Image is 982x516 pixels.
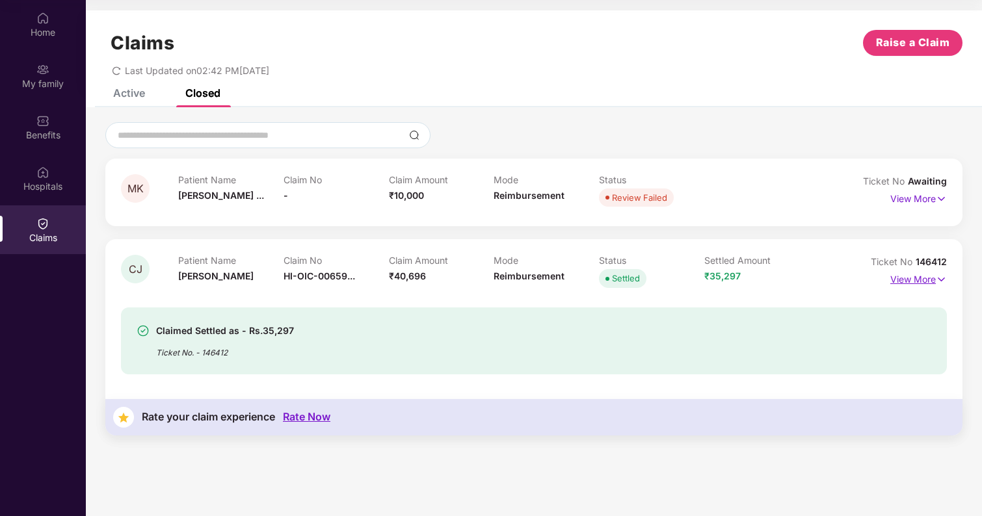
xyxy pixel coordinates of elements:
p: Claim No [284,255,389,266]
img: svg+xml;base64,PHN2ZyBpZD0iQ2xhaW0iIHhtbG5zPSJodHRwOi8vd3d3LnczLm9yZy8yMDAwL3N2ZyIgd2lkdGg9IjIwIi... [36,217,49,230]
span: [PERSON_NAME] ... [178,190,264,201]
p: Patient Name [178,255,284,266]
p: Mode [494,255,599,266]
span: ₹10,000 [389,190,424,201]
span: Ticket No [871,256,916,267]
span: ₹35,297 [704,270,741,281]
img: svg+xml;base64,PHN2ZyBpZD0iQmVuZWZpdHMiIHhtbG5zPSJodHRwOi8vd3d3LnczLm9yZy8yMDAwL3N2ZyIgd2lkdGg9Ij... [36,114,49,127]
img: svg+xml;base64,PHN2ZyBpZD0iU3VjY2Vzcy0zMngzMiIgeG1sbnM9Imh0dHA6Ly93d3cudzMub3JnLzIwMDAvc3ZnIiB3aW... [137,324,150,337]
span: HI-OIC-00659... [284,270,355,281]
img: svg+xml;base64,PHN2ZyB3aWR0aD0iMjAiIGhlaWdodD0iMjAiIHZpZXdCb3g9IjAgMCAyMCAyMCIgZmlsbD0ibm9uZSIgeG... [36,63,49,76]
div: Rate your claim experience [142,411,275,423]
p: Status [599,255,704,266]
span: Ticket No [863,175,908,187]
span: CJ [129,264,142,275]
span: Reimbursement [494,190,564,201]
div: Review Failed [612,191,667,204]
span: Raise a Claim [876,34,950,51]
p: View More [890,188,947,206]
p: View More [890,269,947,287]
p: Claim Amount [389,174,494,185]
span: [PERSON_NAME] [178,270,254,281]
img: svg+xml;base64,PHN2ZyB4bWxucz0iaHR0cDovL3d3dy53My5vcmcvMjAwMC9zdmciIHdpZHRoPSIxNyIgaGVpZ2h0PSIxNy... [936,272,947,287]
span: redo [112,65,121,76]
img: svg+xml;base64,PHN2ZyBpZD0iSG9tZSIgeG1sbnM9Imh0dHA6Ly93d3cudzMub3JnLzIwMDAvc3ZnIiB3aWR0aD0iMjAiIG... [36,12,49,25]
div: Closed [185,86,220,99]
p: Status [599,174,704,185]
h1: Claims [111,32,174,54]
span: Last Updated on 02:42 PM[DATE] [125,65,269,76]
p: Mode [494,174,599,185]
span: MK [127,183,144,194]
p: Settled Amount [704,255,810,266]
div: Active [113,86,145,99]
p: Claim Amount [389,255,494,266]
div: Rate Now [283,411,330,423]
span: - [284,190,288,201]
div: Ticket No. - 146412 [156,339,294,359]
span: Reimbursement [494,270,564,281]
p: Patient Name [178,174,284,185]
img: svg+xml;base64,PHN2ZyB4bWxucz0iaHR0cDovL3d3dy53My5vcmcvMjAwMC9zdmciIHdpZHRoPSIzNyIgaGVpZ2h0PSIzNy... [113,407,134,428]
div: Settled [612,272,640,285]
img: svg+xml;base64,PHN2ZyB4bWxucz0iaHR0cDovL3d3dy53My5vcmcvMjAwMC9zdmciIHdpZHRoPSIxNyIgaGVpZ2h0PSIxNy... [936,192,947,206]
span: Awaiting [908,175,947,187]
span: ₹40,696 [389,270,426,281]
button: Raise a Claim [863,30,962,56]
span: 146412 [916,256,947,267]
img: svg+xml;base64,PHN2ZyBpZD0iSG9zcGl0YWxzIiB4bWxucz0iaHR0cDovL3d3dy53My5vcmcvMjAwMC9zdmciIHdpZHRoPS... [36,166,49,179]
p: Claim No [284,174,389,185]
img: svg+xml;base64,PHN2ZyBpZD0iU2VhcmNoLTMyeDMyIiB4bWxucz0iaHR0cDovL3d3dy53My5vcmcvMjAwMC9zdmciIHdpZH... [409,130,419,140]
div: Claimed Settled as - Rs.35,297 [156,323,294,339]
